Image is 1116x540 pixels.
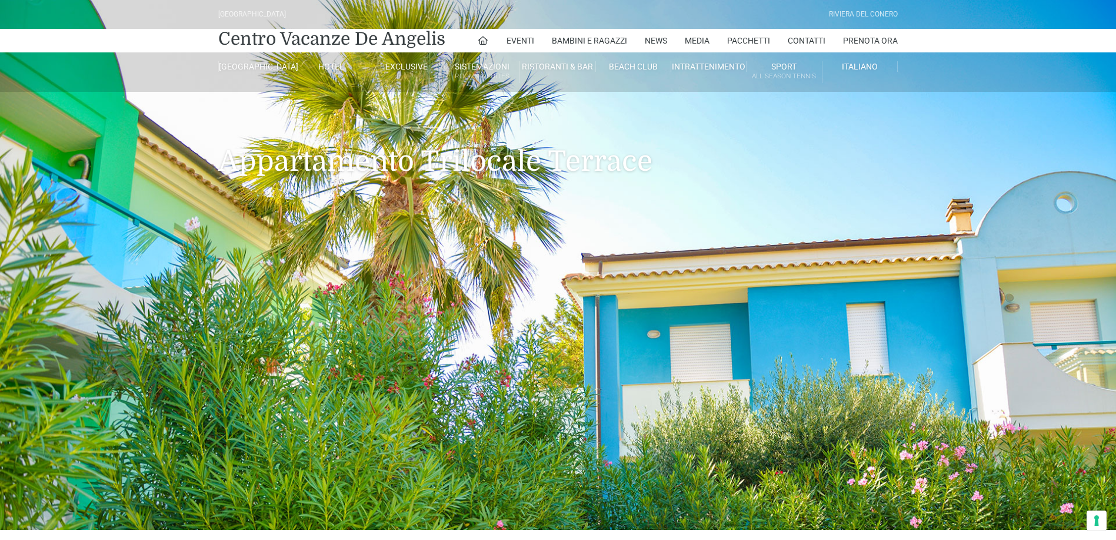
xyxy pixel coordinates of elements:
[294,61,369,72] a: Hotel
[671,61,747,72] a: Intrattenimento
[218,27,445,51] a: Centro Vacanze De Angelis
[843,29,898,52] a: Prenota Ora
[685,29,709,52] a: Media
[445,71,519,82] small: Rooms & Suites
[645,29,667,52] a: News
[507,29,534,52] a: Eventi
[747,61,822,83] a: SportAll Season Tennis
[218,9,286,20] div: [GEOGRAPHIC_DATA]
[1087,511,1107,531] button: Le tue preferenze relative al consenso per le tecnologie di tracciamento
[552,29,627,52] a: Bambini e Ragazzi
[218,61,294,72] a: [GEOGRAPHIC_DATA]
[829,9,898,20] div: Riviera Del Conero
[218,92,898,196] h1: Appartamento Trilocale Terrace
[369,61,445,72] a: Exclusive
[788,29,825,52] a: Contatti
[822,61,898,72] a: Italiano
[520,61,595,72] a: Ristoranti & Bar
[596,61,671,72] a: Beach Club
[747,71,821,82] small: All Season Tennis
[727,29,770,52] a: Pacchetti
[842,62,878,71] span: Italiano
[445,61,520,83] a: SistemazioniRooms & Suites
